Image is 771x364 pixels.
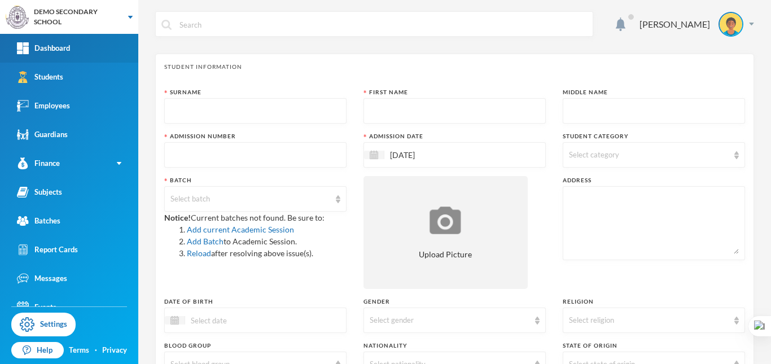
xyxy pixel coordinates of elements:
[563,132,745,141] div: Student Category
[164,176,347,185] div: Batch
[34,7,117,27] div: DEMO SECONDARY SCHOOL
[17,42,70,54] div: Dashboard
[164,132,347,141] div: Admission Number
[164,63,745,71] div: Student Information
[187,235,347,247] li: to Academic Session.
[17,244,78,256] div: Report Cards
[17,71,63,83] div: Students
[69,345,89,356] a: Terms
[563,297,745,306] div: Religion
[185,314,280,327] input: Select date
[17,215,60,227] div: Batches
[363,341,546,350] div: Nationality
[563,341,745,350] div: State of Origin
[17,186,62,198] div: Subjects
[164,297,347,306] div: Date of Birth
[164,88,347,97] div: Surname
[187,248,211,258] a: Reload
[17,273,67,284] div: Messages
[427,205,464,236] img: upload
[6,6,29,29] img: logo
[17,301,56,313] div: Events
[17,157,60,169] div: Finance
[569,315,729,326] div: Select religion
[363,297,546,306] div: Gender
[11,313,76,336] a: Settings
[164,212,347,259] p: Current batches not found. Be sure to:
[639,17,710,31] div: [PERSON_NAME]
[11,342,64,359] a: Help
[720,13,742,36] img: STUDENT
[384,148,479,161] input: Select date
[563,176,745,185] div: Address
[161,20,172,30] img: search
[187,225,294,234] a: Add current Academic Session
[569,150,619,159] span: Select category
[102,345,127,356] a: Privacy
[170,194,330,205] div: Select batch
[17,100,70,112] div: Employees
[363,88,546,97] div: First Name
[17,129,68,141] div: Guardians
[419,248,472,260] span: Upload Picture
[363,132,546,141] div: Admission Date
[178,12,587,37] input: Search
[187,247,347,259] li: after resolving above issue(s).
[563,88,745,97] div: Middle Name
[370,315,529,326] div: Select gender
[187,236,224,246] a: Add Batch
[164,213,191,222] strong: Notice!
[164,341,347,350] div: Blood Group
[95,345,97,356] div: ·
